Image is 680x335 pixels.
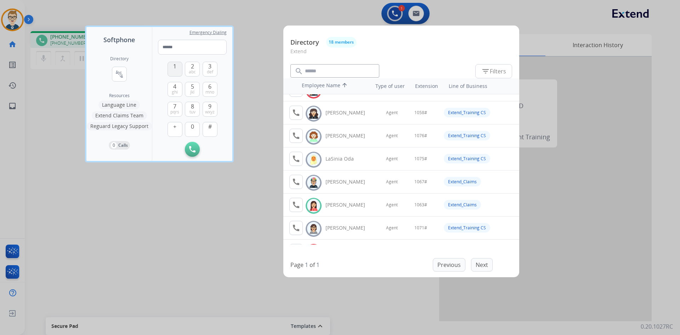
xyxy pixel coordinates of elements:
[185,122,200,137] button: 0
[481,67,506,76] span: Filters
[207,69,213,75] span: def
[111,142,117,149] p: 0
[325,224,373,231] div: [PERSON_NAME]
[189,69,196,75] span: abc
[118,142,128,149] p: Calls
[386,110,398,116] span: Agent
[189,109,195,115] span: tuv
[190,89,194,95] span: jkl
[414,156,427,162] span: 1075#
[168,122,182,137] button: +
[414,133,427,139] span: 1076#
[205,109,215,115] span: wxyz
[308,131,319,142] img: avatar
[189,30,227,35] span: Emergency Dialing
[173,62,176,71] span: 1
[110,56,129,62] h2: Directory
[298,78,362,94] th: Employee Name
[414,225,427,231] span: 1071#
[189,146,195,152] img: call-button
[308,154,319,165] img: avatar
[173,82,176,91] span: 4
[290,38,319,47] p: Directory
[365,79,408,93] th: Type of user
[386,179,398,185] span: Agent
[414,179,427,185] span: 1067#
[325,155,373,162] div: LaSinia Oda
[325,109,373,116] div: [PERSON_NAME]
[326,37,356,48] button: 18 members
[170,109,179,115] span: pqrs
[481,67,490,76] mat-icon: filter_list
[205,89,214,95] span: mno
[185,102,200,117] button: 8tuv
[292,224,300,232] mat-icon: call
[292,132,300,140] mat-icon: call
[290,48,512,61] p: Extend
[168,102,182,117] button: 7pqrs
[191,82,194,91] span: 5
[444,131,490,140] div: Extend_Training CS
[98,101,140,109] button: Language Line
[292,155,300,163] mat-icon: call
[444,223,490,233] div: Extend_Training CS
[412,79,442,93] th: Extension
[475,64,512,78] button: Filters
[203,122,217,137] button: #
[445,79,516,93] th: Line of Business
[185,82,200,97] button: 5jkl
[203,62,217,77] button: 3def
[325,132,373,139] div: [PERSON_NAME]
[191,122,194,131] span: 0
[444,200,481,210] div: Extend_Claims
[308,223,319,234] img: avatar
[386,133,398,139] span: Agent
[173,122,176,131] span: +
[203,102,217,117] button: 9wxyz
[191,62,194,71] span: 2
[386,202,398,208] span: Agent
[109,93,130,99] span: Resources
[414,202,427,208] span: 1063#
[173,102,176,111] span: 7
[325,201,373,208] div: [PERSON_NAME]
[308,200,319,211] img: avatar
[386,225,398,231] span: Agent
[386,156,398,162] span: Agent
[185,62,200,77] button: 2abc
[292,108,300,117] mat-icon: call
[325,178,373,185] div: [PERSON_NAME]
[292,178,300,186] mat-icon: call
[103,35,135,45] span: Softphone
[208,82,211,91] span: 6
[191,102,194,111] span: 8
[310,261,315,269] p: of
[292,201,300,209] mat-icon: call
[168,62,182,77] button: 1
[444,177,481,186] div: Extend_Claims
[208,102,211,111] span: 9
[414,110,427,116] span: 1058#
[203,82,217,97] button: 6mno
[444,108,490,117] div: Extend_Training CS
[168,82,182,97] button: 4ghi
[87,122,152,130] button: Reguard Legacy Support
[340,82,349,90] mat-icon: arrow_upward
[109,141,130,150] button: 0Calls
[290,261,304,269] p: Page
[172,89,178,95] span: ghi
[115,70,124,78] mat-icon: connect_without_contact
[641,322,673,331] p: 0.20.1027RC
[208,62,211,71] span: 3
[308,177,319,188] img: avatar
[92,111,147,120] button: Extend Claims Team
[308,108,319,119] img: avatar
[444,154,490,163] div: Extend_Training CS
[295,67,303,76] mat-icon: search
[208,122,212,131] span: #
